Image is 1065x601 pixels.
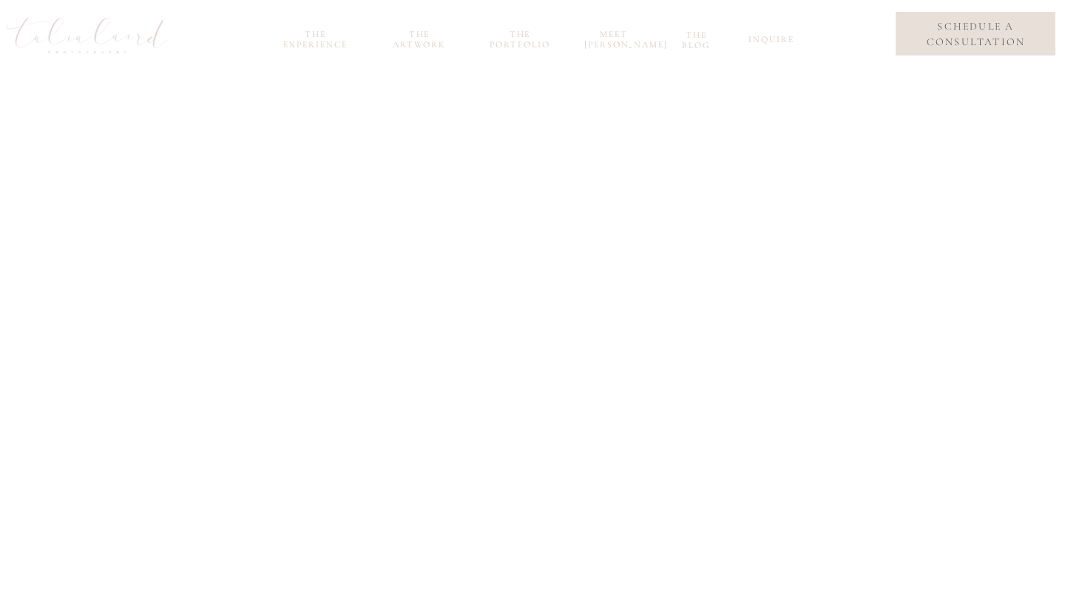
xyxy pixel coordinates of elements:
a: the blog [673,30,720,47]
a: meet [PERSON_NAME] [584,29,643,46]
a: the experience [276,29,355,46]
a: inquire [748,34,790,51]
a: the portfolio [484,29,555,46]
a: schedule a consultation [907,19,1044,50]
a: the Artwork [384,29,455,46]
